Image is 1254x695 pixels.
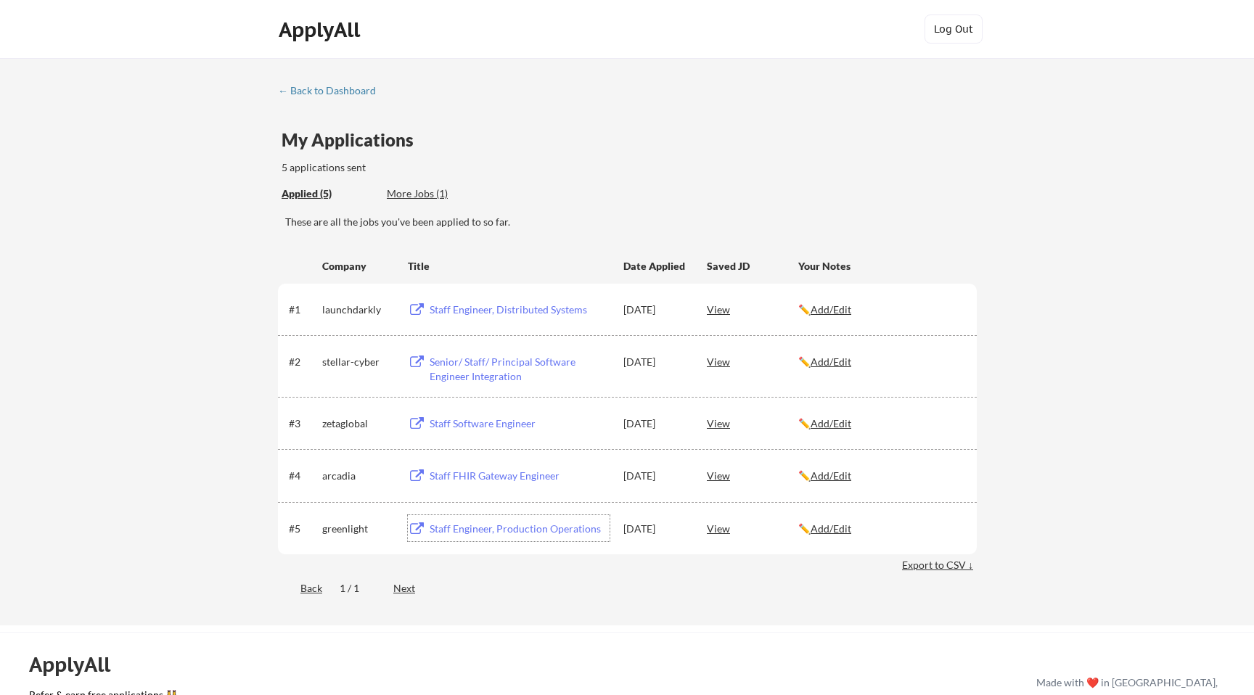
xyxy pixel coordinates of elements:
div: [DATE] [623,355,687,369]
div: View [707,410,798,436]
div: View [707,296,798,322]
div: Company [322,259,395,274]
div: ← Back to Dashboard [278,86,387,96]
div: More Jobs (1) [387,186,493,201]
div: View [707,462,798,488]
div: These are job applications we think you'd be a good fit for, but couldn't apply you to automatica... [387,186,493,202]
u: Add/Edit [811,417,851,429]
div: Next [393,581,432,596]
div: Staff Engineer, Production Operations [430,522,610,536]
div: [DATE] [623,522,687,536]
div: [DATE] [623,469,687,483]
div: stellar-cyber [322,355,395,369]
div: [DATE] [623,303,687,317]
div: Date Applied [623,259,687,274]
u: Add/Edit [811,522,851,535]
div: launchdarkly [322,303,395,317]
div: View [707,348,798,374]
button: Log Out [925,15,983,44]
div: Applied (5) [282,186,376,201]
u: Add/Edit [811,355,851,368]
div: [DATE] [623,416,687,431]
div: ✏️ [798,469,964,483]
div: ✏️ [798,522,964,536]
div: #1 [289,303,317,317]
div: View [707,515,798,541]
div: ✏️ [798,303,964,317]
div: These are all the jobs you've been applied to so far. [282,186,376,202]
div: #2 [289,355,317,369]
div: These are all the jobs you've been applied to so far. [285,215,977,229]
div: zetaglobal [322,416,395,431]
div: Staff Engineer, Distributed Systems [430,303,610,317]
div: 5 applications sent [282,160,562,175]
u: Add/Edit [811,303,851,316]
div: greenlight [322,522,395,536]
div: 1 / 1 [340,581,376,596]
div: Staff FHIR Gateway Engineer [430,469,610,483]
div: Senior/ Staff/ Principal Software Engineer Integration [430,355,610,383]
div: My Applications [282,131,425,149]
div: #5 [289,522,317,536]
div: ApplyAll [279,17,364,42]
div: Back [278,581,322,596]
div: Export to CSV ↓ [902,558,977,572]
div: ApplyAll [29,652,127,677]
div: #4 [289,469,317,483]
div: Your Notes [798,259,964,274]
div: arcadia [322,469,395,483]
div: Saved JD [707,252,798,279]
div: #3 [289,416,317,431]
div: ✏️ [798,355,964,369]
u: Add/Edit [811,469,851,482]
div: ✏️ [798,416,964,431]
a: ← Back to Dashboard [278,85,387,99]
div: Staff Software Engineer [430,416,610,431]
div: Title [408,259,610,274]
